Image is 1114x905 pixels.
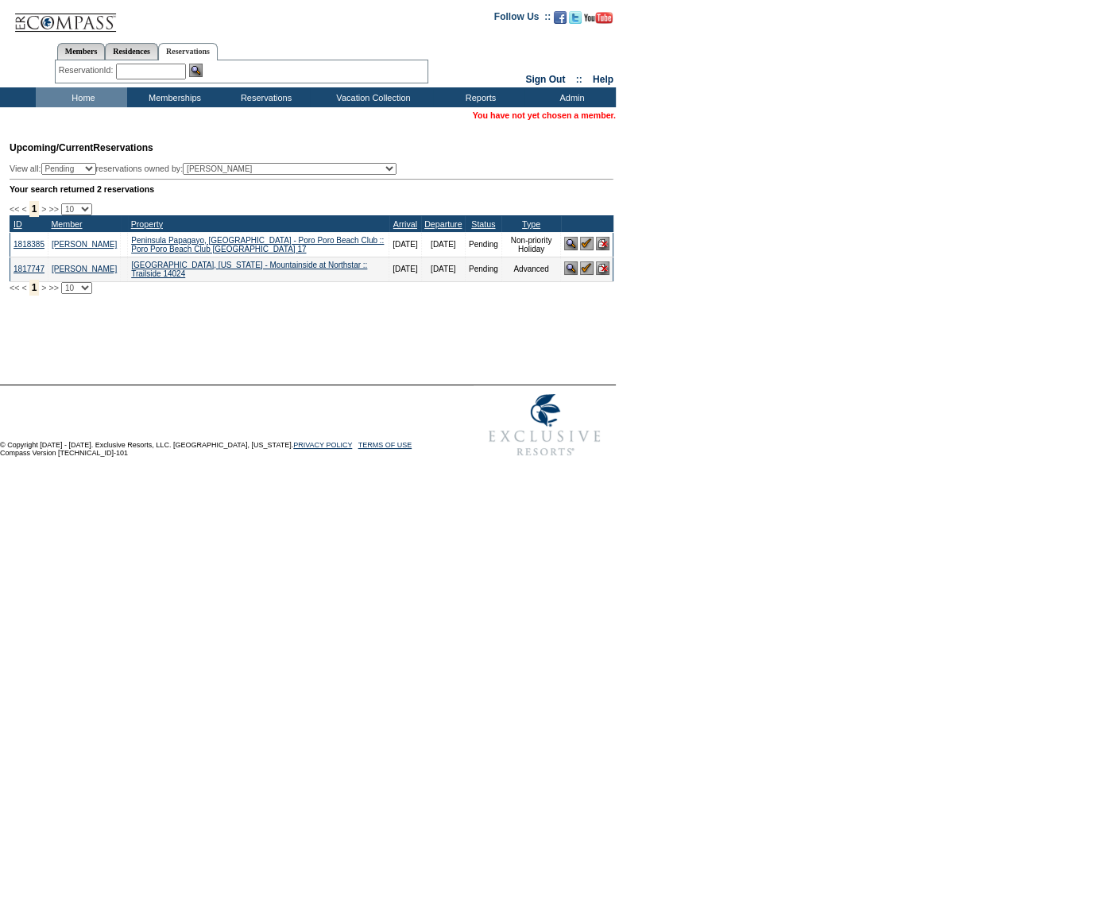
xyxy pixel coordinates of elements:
[593,74,613,85] a: Help
[41,283,46,292] span: >
[564,261,578,275] img: View Reservation
[524,87,616,107] td: Admin
[10,142,93,153] span: Upcoming/Current
[554,16,567,25] a: Become our fan on Facebook
[127,87,219,107] td: Memberships
[522,219,540,229] a: Type
[474,385,616,465] img: Exclusive Resorts
[596,261,609,275] img: Cancel Reservation
[59,64,117,77] div: ReservationId:
[105,43,158,60] a: Residences
[14,265,44,273] a: 1817747
[57,43,106,60] a: Members
[501,257,561,281] td: Advanced
[29,280,40,296] span: 1
[219,87,310,107] td: Reservations
[21,283,26,292] span: <
[525,74,565,85] a: Sign Out
[293,441,352,449] a: PRIVACY POLICY
[51,219,82,229] a: Member
[131,219,163,229] a: Property
[465,232,501,257] td: Pending
[10,184,613,194] div: Your search returned 2 reservations
[36,87,127,107] td: Home
[554,11,567,24] img: Become our fan on Facebook
[358,441,412,449] a: TERMS OF USE
[421,257,465,281] td: [DATE]
[596,237,609,250] img: Cancel Reservation
[580,237,594,250] img: Confirm Reservation
[584,16,613,25] a: Subscribe to our YouTube Channel
[158,43,218,60] a: Reservations
[580,261,594,275] img: Confirm Reservation
[14,219,22,229] a: ID
[473,110,616,120] span: You have not yet chosen a member.
[131,236,384,253] a: Peninsula Papagayo, [GEOGRAPHIC_DATA] - Poro Poro Beach Club :: Poro Poro Beach Club [GEOGRAPHIC_...
[48,283,58,292] span: >>
[389,257,421,281] td: [DATE]
[52,265,117,273] a: [PERSON_NAME]
[393,219,417,229] a: Arrival
[471,219,495,229] a: Status
[41,204,46,214] span: >
[433,87,524,107] td: Reports
[131,261,367,278] a: [GEOGRAPHIC_DATA], [US_STATE] - Mountainside at Northstar :: Trailside 14024
[576,74,582,85] span: ::
[501,232,561,257] td: Non-priority Holiday
[10,163,404,175] div: View all: reservations owned by:
[564,237,578,250] img: View Reservation
[569,16,582,25] a: Follow us on Twitter
[29,201,40,217] span: 1
[21,204,26,214] span: <
[310,87,433,107] td: Vacation Collection
[584,12,613,24] img: Subscribe to our YouTube Channel
[494,10,551,29] td: Follow Us ::
[424,219,462,229] a: Departure
[52,240,117,249] a: [PERSON_NAME]
[421,232,465,257] td: [DATE]
[10,204,19,214] span: <<
[10,142,153,153] span: Reservations
[48,204,58,214] span: >>
[10,283,19,292] span: <<
[189,64,203,77] img: Reservation Search
[389,232,421,257] td: [DATE]
[465,257,501,281] td: Pending
[569,11,582,24] img: Follow us on Twitter
[14,240,44,249] a: 1818385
